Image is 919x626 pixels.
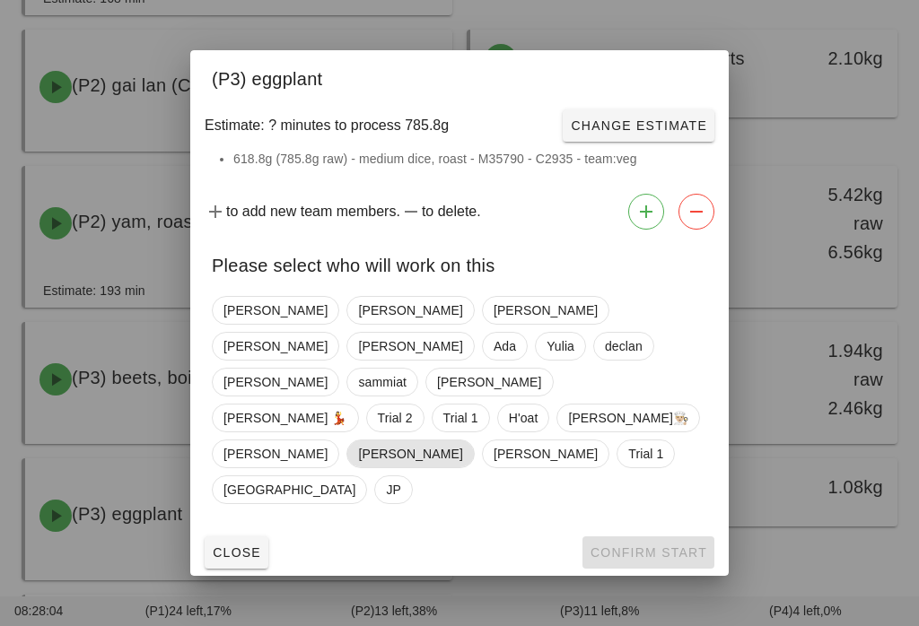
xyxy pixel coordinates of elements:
[494,297,598,324] span: [PERSON_NAME]
[233,149,707,169] li: 618.8g (785.8g raw) - medium dice, roast - M35790 - C2935 - team:veg
[223,333,328,360] span: [PERSON_NAME]
[205,115,449,136] span: Estimate: ? minutes to process 785.8g
[358,440,462,467] span: [PERSON_NAME]
[223,476,355,503] span: [GEOGRAPHIC_DATA]
[190,237,729,289] div: Please select who will work on this
[628,440,663,467] span: Trial 1
[190,50,729,102] div: (P3) eggplant
[358,369,407,396] span: sammiat
[494,333,516,360] span: Ada
[358,333,462,360] span: [PERSON_NAME]
[570,118,707,133] span: Change Estimate
[212,545,261,560] span: Close
[437,369,541,396] span: [PERSON_NAME]
[358,297,462,324] span: [PERSON_NAME]
[223,369,328,396] span: [PERSON_NAME]
[494,440,598,467] span: [PERSON_NAME]
[563,109,714,142] button: Change Estimate
[547,333,574,360] span: Yulia
[386,476,401,503] span: JP
[205,536,268,569] button: Close
[443,404,478,431] span: Trial 1
[568,404,688,431] span: [PERSON_NAME]👨🏼‍🍳
[509,404,538,431] span: H'oat
[223,404,347,431] span: [PERSON_NAME] 💃
[378,404,413,431] span: Trial 2
[190,187,729,237] div: to add new team members. to delete.
[605,333,643,360] span: declan
[223,440,328,467] span: [PERSON_NAME]
[223,297,328,324] span: [PERSON_NAME]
